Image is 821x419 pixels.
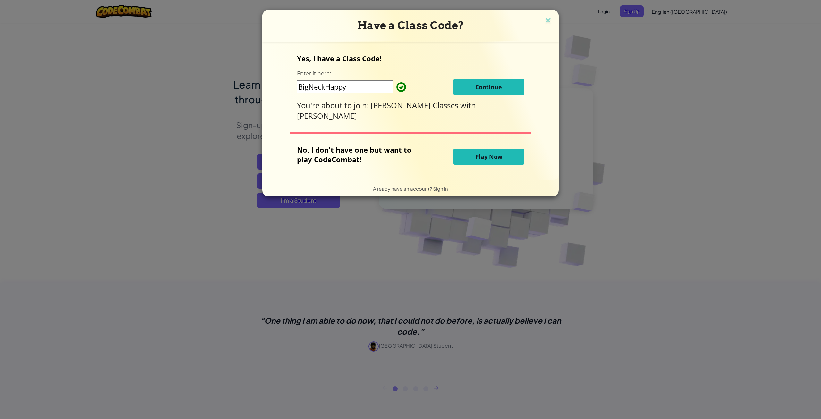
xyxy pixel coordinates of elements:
label: Enter it here: [297,69,331,77]
span: Continue [475,83,502,91]
span: [PERSON_NAME] [297,110,357,121]
p: No, I don't have one but want to play CodeCombat! [297,145,421,164]
img: close icon [544,16,552,26]
button: Continue [453,79,524,95]
button: Play Now [453,149,524,165]
span: with [460,100,476,110]
span: Have a Class Code? [357,19,464,32]
a: Sign in [433,186,448,192]
span: Already have an account? [373,186,433,192]
span: You're about to join: [297,100,371,110]
span: Play Now [475,153,502,161]
span: [PERSON_NAME] Classes [371,100,460,110]
p: Yes, I have a Class Code! [297,54,524,63]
